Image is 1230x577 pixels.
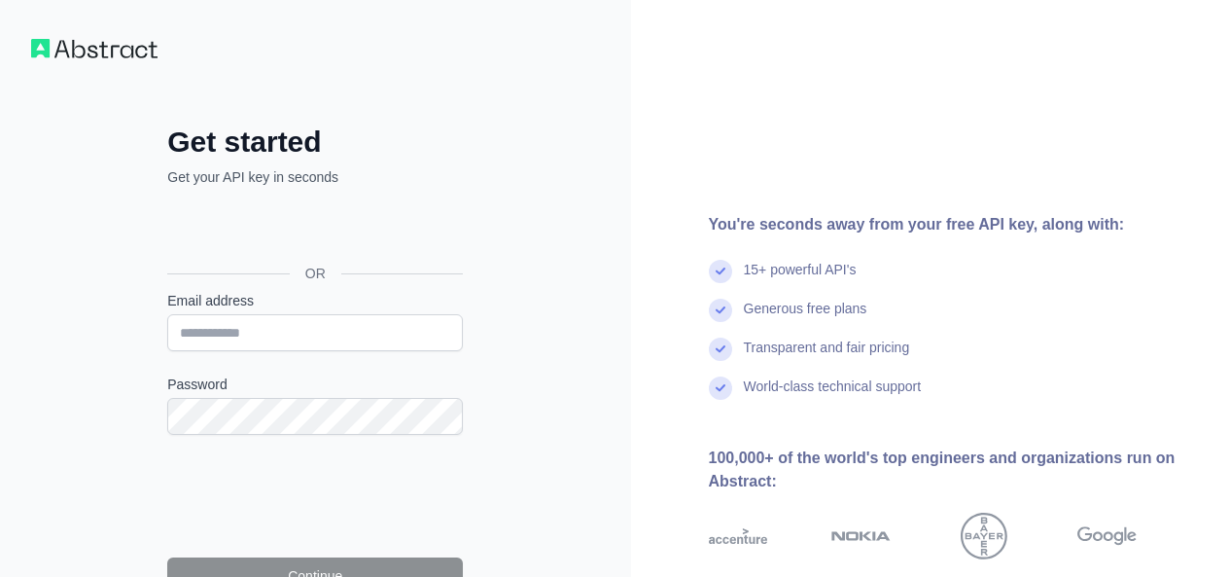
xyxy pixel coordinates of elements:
[167,375,463,394] label: Password
[744,299,867,338] div: Generous free plans
[709,213,1200,236] div: You're seconds away from your free API key, along with:
[709,338,732,361] img: check mark
[158,208,469,251] iframe: Sign in with Google Button
[167,167,463,187] p: Get your API key in seconds
[709,260,732,283] img: check mark
[961,513,1007,559] img: bayer
[709,513,768,559] img: accenture
[709,299,732,322] img: check mark
[831,513,891,559] img: nokia
[744,377,922,415] div: World-class technical support
[167,458,463,534] iframe: reCAPTCHA
[1077,513,1137,559] img: google
[744,260,857,299] div: 15+ powerful API's
[31,39,158,58] img: Workflow
[744,338,910,377] div: Transparent and fair pricing
[167,125,463,160] h2: Get started
[709,377,732,400] img: check mark
[167,291,463,310] label: Email address
[290,264,341,283] span: OR
[709,447,1200,493] div: 100,000+ of the world's top engineers and organizations run on Abstract:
